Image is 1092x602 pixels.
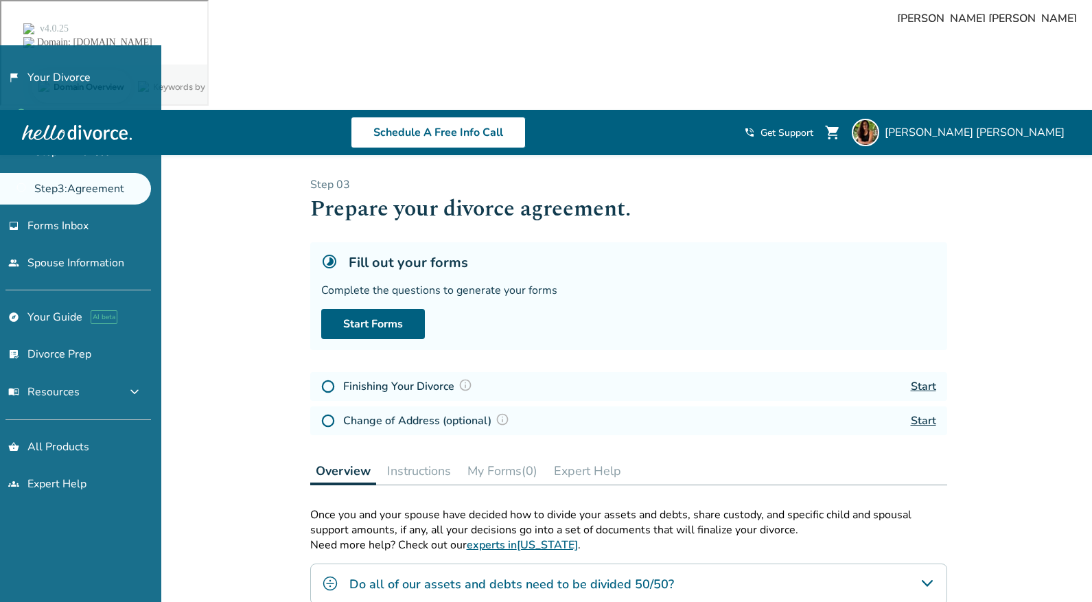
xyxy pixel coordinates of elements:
[911,413,936,428] a: Start
[38,22,67,33] div: v 4.0.25
[897,11,1081,26] span: [PERSON_NAME] [PERSON_NAME]
[321,380,335,393] img: Not Started
[8,312,19,323] span: explore
[91,310,117,324] span: AI beta
[343,412,513,430] h4: Change of Address (optional)
[152,81,231,90] div: Keywords by Traffic
[760,126,813,139] span: Get Support
[885,125,1070,140] span: [PERSON_NAME] [PERSON_NAME]
[310,177,947,192] p: Step 0 3
[310,507,947,537] p: Once you and your spouse have decided how to divide your assets and debts, share custody, and spe...
[137,80,148,91] img: tab_keywords_by_traffic_grey.svg
[1023,536,1092,602] iframe: Chat Widget
[22,36,33,47] img: website_grey.svg
[8,478,19,489] span: groups
[343,378,476,395] h4: Finishing Your Divorce
[321,414,335,428] img: Not Started
[37,80,48,91] img: tab_domain_overview_orange.svg
[8,384,80,400] span: Resources
[462,457,543,485] button: My Forms(0)
[351,117,526,148] a: Schedule A Free Info Call
[22,22,33,33] img: logo_orange.svg
[8,257,19,268] span: people
[911,379,936,394] a: Start
[321,283,936,298] div: Complete the questions to generate your forms
[458,378,472,392] img: Question Mark
[321,309,425,339] a: Start Forms
[744,126,813,139] a: phone_in_talkGet Support
[322,575,338,592] img: Do all of our assets and debts need to be divided 50/50?
[310,457,376,485] button: Overview
[310,192,947,226] h1: Prepare your divorce agreement.
[36,36,151,47] div: Domain: [DOMAIN_NAME]
[467,537,578,553] a: experts in[US_STATE]
[8,386,19,397] span: menu_book
[744,127,755,138] span: phone_in_talk
[8,220,19,231] span: inbox
[349,253,468,272] h5: Fill out your forms
[310,537,947,553] p: Need more help? Check out our .
[852,119,879,146] img: Kathryn Rucker
[8,72,19,83] span: flag_2
[27,218,89,233] span: Forms Inbox
[8,349,19,360] span: list_alt_check
[496,413,509,426] img: Question Mark
[824,124,841,141] span: shopping_cart
[382,457,456,485] button: Instructions
[548,457,627,485] button: Expert Help
[349,575,674,593] h4: Do all of our assets and debts need to be divided 50/50?
[8,441,19,452] span: shopping_basket
[126,384,143,400] span: expand_more
[52,81,123,90] div: Domain Overview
